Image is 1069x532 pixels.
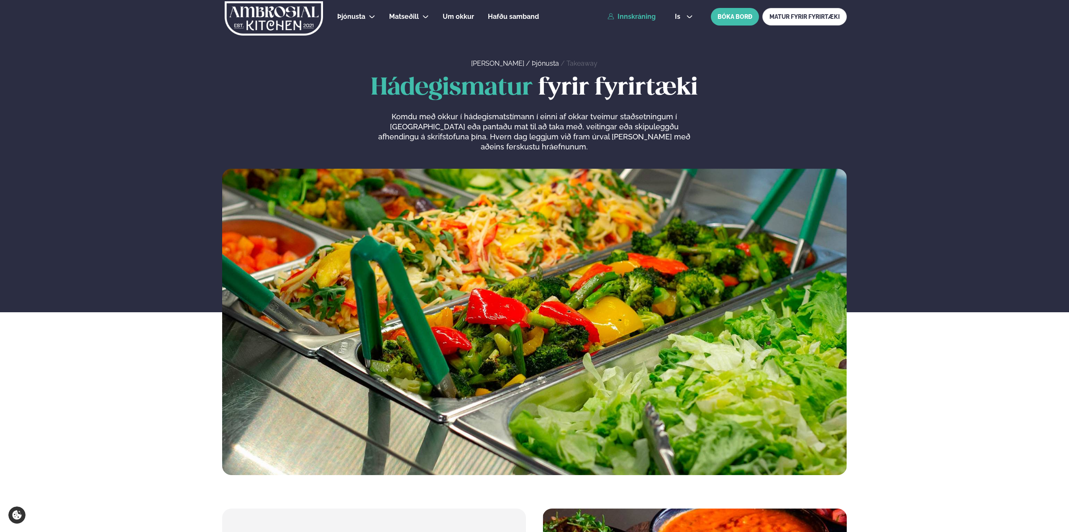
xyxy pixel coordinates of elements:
a: MATUR FYRIR FYRIRTÆKI [762,8,847,26]
span: Þjónusta [337,13,365,21]
p: Komdu með okkur í hádegismatstímann í einni af okkar tveimur staðsetningum í [GEOGRAPHIC_DATA] eð... [376,112,692,152]
a: Um okkur [443,12,474,22]
a: Þjónusta [532,59,559,67]
img: logo [224,1,324,36]
a: Hafðu samband [488,12,539,22]
a: Cookie settings [8,506,26,524]
span: Matseðill [389,13,419,21]
span: Um okkur [443,13,474,21]
a: [PERSON_NAME] [471,59,524,67]
h1: fyrir fyrirtæki [222,75,847,102]
span: is [675,13,683,20]
span: / [526,59,532,67]
button: BÓKA BORÐ [711,8,759,26]
a: Takeaway [567,59,597,67]
span: Hafðu samband [488,13,539,21]
a: Þjónusta [337,12,365,22]
a: Innskráning [608,13,656,21]
a: Matseðill [389,12,419,22]
span: / [561,59,567,67]
span: Hádegismatur [371,77,533,100]
img: image alt [222,169,847,475]
button: is [668,13,700,20]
